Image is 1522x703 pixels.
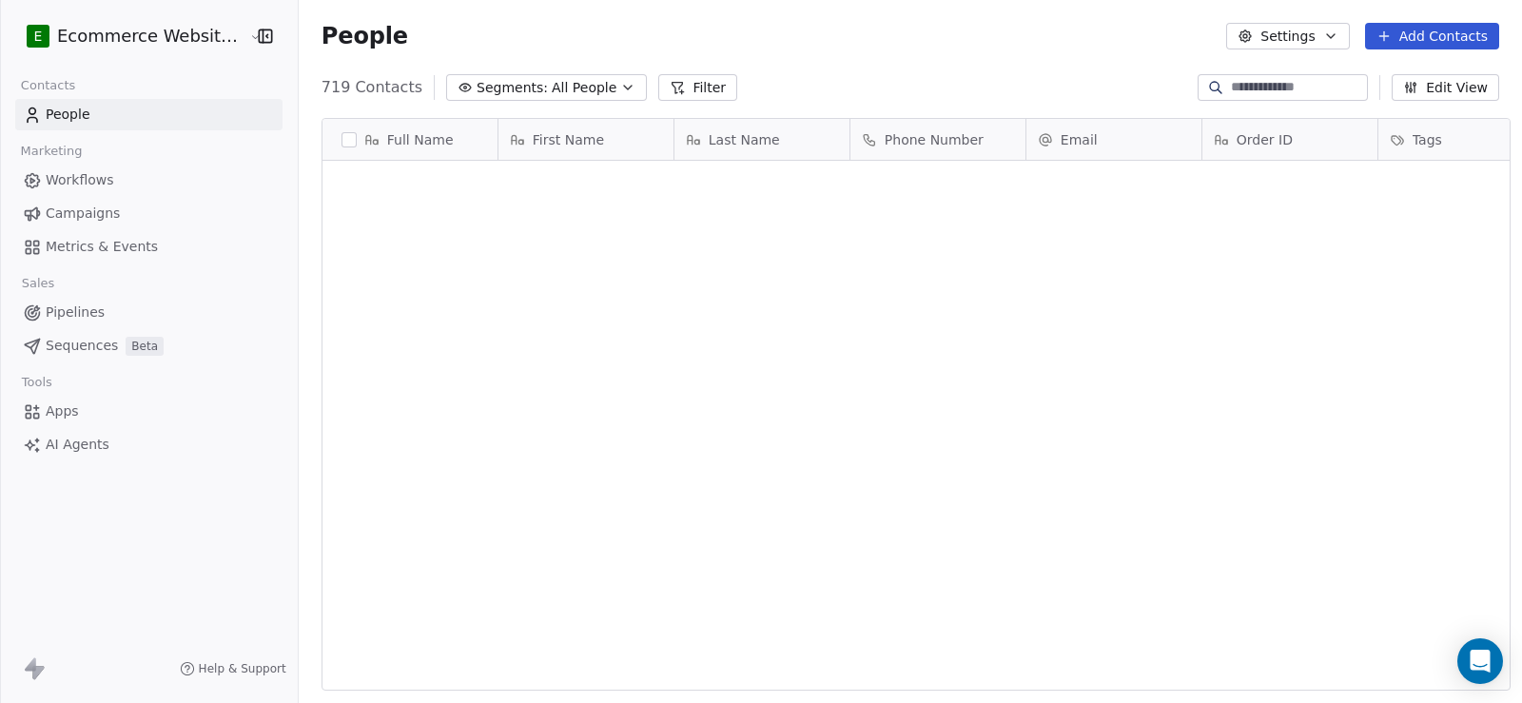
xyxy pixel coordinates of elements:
[15,231,283,263] a: Metrics & Events
[34,27,43,46] span: E
[46,336,118,356] span: Sequences
[1237,130,1293,149] span: Order ID
[23,20,236,52] button: EEcommerce Website Builder
[46,401,79,421] span: Apps
[552,78,616,98] span: All People
[850,119,1025,160] div: Phone Number
[15,330,283,361] a: SequencesBeta
[322,119,498,160] div: Full Name
[13,368,60,397] span: Tools
[674,119,849,160] div: Last Name
[199,661,286,676] span: Help & Support
[15,297,283,328] a: Pipelines
[709,130,780,149] span: Last Name
[15,396,283,427] a: Apps
[387,130,454,149] span: Full Name
[12,71,84,100] span: Contacts
[1392,74,1499,101] button: Edit View
[46,303,105,322] span: Pipelines
[885,130,984,149] span: Phone Number
[46,237,158,257] span: Metrics & Events
[57,24,244,49] span: Ecommerce Website Builder
[1457,638,1503,684] div: Open Intercom Messenger
[1226,23,1349,49] button: Settings
[126,337,164,356] span: Beta
[658,74,737,101] button: Filter
[46,170,114,190] span: Workflows
[46,435,109,455] span: AI Agents
[12,137,90,166] span: Marketing
[533,130,604,149] span: First Name
[46,105,90,125] span: People
[1413,130,1442,149] span: Tags
[1061,130,1098,149] span: Email
[322,76,422,99] span: 719 Contacts
[13,269,63,298] span: Sales
[180,661,286,676] a: Help & Support
[15,99,283,130] a: People
[15,198,283,229] a: Campaigns
[46,204,120,224] span: Campaigns
[477,78,548,98] span: Segments:
[15,165,283,196] a: Workflows
[15,429,283,460] a: AI Agents
[498,119,673,160] div: First Name
[1365,23,1499,49] button: Add Contacts
[1026,119,1201,160] div: Email
[322,22,408,50] span: People
[322,161,498,692] div: grid
[1202,119,1377,160] div: Order ID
